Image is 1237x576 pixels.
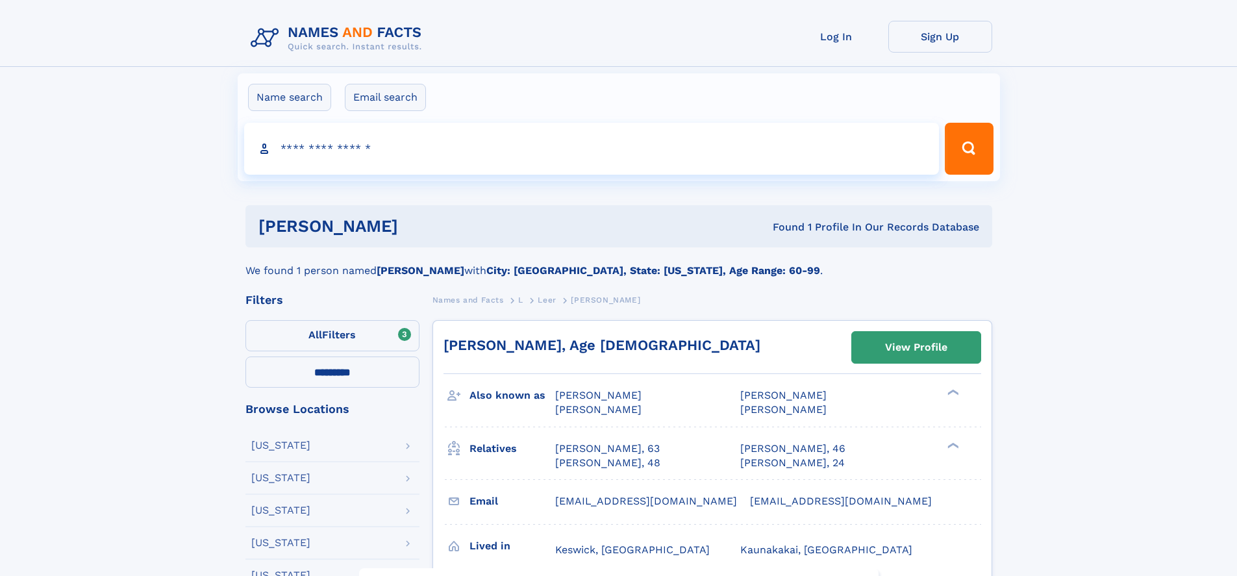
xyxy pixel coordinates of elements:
[245,403,419,415] div: Browse Locations
[469,438,555,460] h3: Relatives
[248,84,331,111] label: Name search
[469,535,555,557] h3: Lived in
[945,123,993,175] button: Search Button
[944,388,960,397] div: ❯
[486,264,820,277] b: City: [GEOGRAPHIC_DATA], State: [US_STATE], Age Range: 60-99
[245,294,419,306] div: Filters
[251,505,310,516] div: [US_STATE]
[555,495,737,507] span: [EMAIL_ADDRESS][DOMAIN_NAME]
[345,84,426,111] label: Email search
[469,490,555,512] h3: Email
[469,384,555,407] h3: Also known as
[538,292,556,308] a: Leer
[750,495,932,507] span: [EMAIL_ADDRESS][DOMAIN_NAME]
[555,403,642,416] span: [PERSON_NAME]
[245,21,432,56] img: Logo Names and Facts
[432,292,504,308] a: Names and Facts
[888,21,992,53] a: Sign Up
[377,264,464,277] b: [PERSON_NAME]
[784,21,888,53] a: Log In
[571,295,640,305] span: [PERSON_NAME]
[444,337,760,353] a: [PERSON_NAME], Age [DEMOGRAPHIC_DATA]
[251,538,310,548] div: [US_STATE]
[251,440,310,451] div: [US_STATE]
[885,332,947,362] div: View Profile
[538,295,556,305] span: Leer
[308,329,322,341] span: All
[555,544,710,556] span: Keswick, [GEOGRAPHIC_DATA]
[518,295,523,305] span: L
[740,456,845,470] a: [PERSON_NAME], 24
[258,218,586,234] h1: [PERSON_NAME]
[555,389,642,401] span: [PERSON_NAME]
[585,220,979,234] div: Found 1 Profile In Our Records Database
[740,544,912,556] span: Kaunakakai, [GEOGRAPHIC_DATA]
[251,473,310,483] div: [US_STATE]
[518,292,523,308] a: L
[555,442,660,456] a: [PERSON_NAME], 63
[245,320,419,351] label: Filters
[245,247,992,279] div: We found 1 person named with .
[944,441,960,449] div: ❯
[244,123,940,175] input: search input
[852,332,981,363] a: View Profile
[740,389,827,401] span: [PERSON_NAME]
[555,456,660,470] a: [PERSON_NAME], 48
[740,403,827,416] span: [PERSON_NAME]
[740,442,845,456] a: [PERSON_NAME], 46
